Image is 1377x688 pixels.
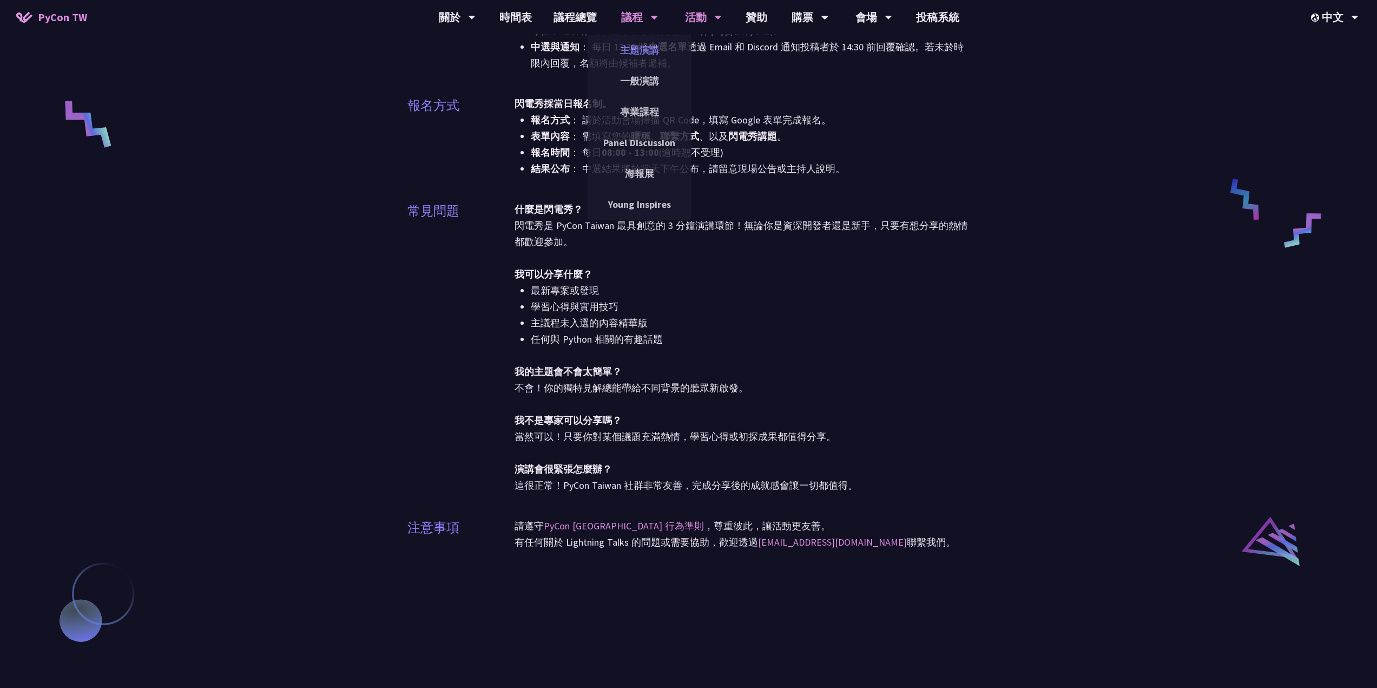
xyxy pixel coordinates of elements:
a: Young Inspires [588,192,691,217]
strong: 結果公布 [531,162,570,175]
strong: 演講會很緊張怎麼辦？ [515,463,612,475]
strong: 什麼是閃電秀？ [515,203,583,215]
li: 任何與 Python 相關的有趣話題 [531,331,970,348]
a: PyCon [GEOGRAPHIC_DATA] 行為準則 [544,520,704,532]
p: 報名方式 [407,96,459,115]
li: ： 需填寫您的 、 、以及 。 [531,128,970,145]
a: 海報展 [588,161,691,186]
li: ： 每日 13:30 將 透過 Email 和 Discord 通知投稿者於 14:30 前回覆確認。若未於時限內回覆，名額將由候補者遞補。 [531,39,970,71]
li: ： 中選結果將於當天下午公布，請留意現場公告或主持人說明。 [531,161,970,177]
strong: 報名時間 [531,146,570,159]
a: 專業課程 [588,99,691,125]
span: PyCon TW [38,9,87,25]
li: 學習心得與實用技巧 [531,299,970,315]
strong: 我不是專家可以分享嗎？ [515,414,622,427]
img: Home icon of PyCon TW 2025 [16,12,32,23]
a: 一般演講 [588,68,691,94]
a: PyCon TW [5,4,98,31]
strong: 我可以分享什麼？ [515,268,592,280]
strong: 閃電秀採當日報名制。 [515,97,612,110]
strong: 閃電秀講題 [728,130,777,142]
li: ： 請於活動會場掃描 QR Code，填寫 Google 表單完成報名。 [531,112,970,128]
strong: 報名方式 [531,114,570,126]
li: 主議程未入選的內容精華版 [531,315,970,331]
li: ： 每日 (逾時恕不受理) [531,145,970,161]
a: 主題演講 [588,37,691,63]
p: 注意事項 [407,518,459,538]
strong: 我的主題會不會太簡單？ [515,365,622,378]
p: 常見問題 [407,201,459,221]
a: Panel Discussion [588,130,691,155]
li: 最新專案或發現 [531,283,970,299]
strong: 中選與通知 [531,41,579,53]
span: 閃電秀是 PyCon Taiwan 最具創意的 3 分鐘演講環節！無論你是資深開發者還是新手，只要有想分享的熱情都歡迎參加。 不會！你的獨特見解總能帶給不同背景的聽眾新啟發。 當然可以！只要你對... [515,203,970,492]
img: Locale Icon [1311,14,1322,22]
p: 請遵守 ，尊重彼此，讓活動更友善。 有任何關於 Lightning Talks 的問題或需要協助，歡迎透過 聯繫我們。 [515,518,970,551]
a: [EMAIL_ADDRESS][DOMAIN_NAME] [758,536,907,548]
strong: 表單內容 [531,130,570,142]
